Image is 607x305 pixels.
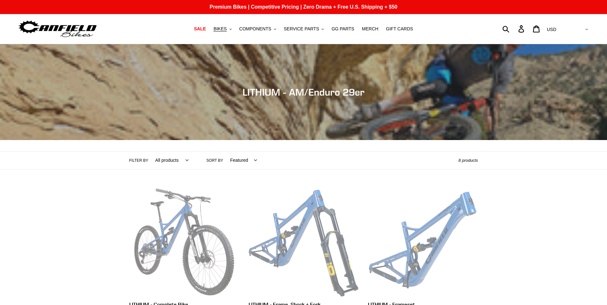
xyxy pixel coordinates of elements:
span: BIKES [213,26,227,32]
label: Filter by [129,158,148,163]
span: GG PARTS [331,26,354,32]
button: COMPONENTS [236,25,279,33]
span: SERVICE PARTS [284,26,319,32]
span: MERCH [362,26,378,32]
span: 8 products [459,158,478,163]
label: Sort by [206,158,223,163]
a: GIFT CARDS [383,25,416,33]
a: SALE [191,25,209,33]
button: SERVICE PARTS [281,25,327,33]
input: Search [506,22,522,36]
span: SALE [194,26,206,32]
a: MERCH [359,25,381,33]
img: Canfield Bikes [18,19,98,39]
span: LITHIUM - AM/Enduro 29er [243,86,364,98]
a: GG PARTS [328,25,357,33]
span: GIFT CARDS [386,26,413,32]
button: BIKES [210,25,235,33]
span: COMPONENTS [239,26,271,32]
